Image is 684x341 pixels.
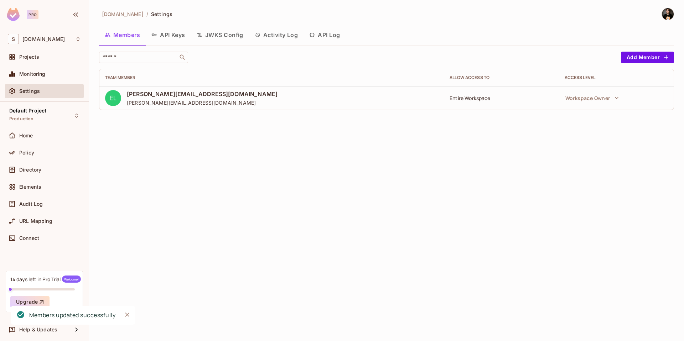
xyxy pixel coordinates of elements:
[304,26,346,44] button: API Log
[19,218,52,224] span: URL Mapping
[127,90,278,98] span: [PERSON_NAME][EMAIL_ADDRESS][DOMAIN_NAME]
[19,54,39,60] span: Projects
[19,133,33,138] span: Home
[10,276,81,283] div: 14 days left in Pro Trial
[122,309,133,320] button: Close
[151,11,172,17] span: Settings
[19,150,34,156] span: Policy
[127,99,278,106] span: [PERSON_NAME][EMAIL_ADDRESS][DOMAIN_NAME]
[565,75,668,80] div: Access Level
[621,52,674,63] button: Add Member
[9,116,34,122] span: Production
[27,10,38,19] div: Pro
[450,75,553,80] div: Allow Access to
[146,11,148,17] li: /
[29,311,115,320] div: Members updated successfully
[105,75,438,80] div: Team Member
[146,26,191,44] button: API Keys
[662,8,674,20] img: Eli Moshkovich
[8,34,19,44] span: S
[19,167,41,173] span: Directory
[9,108,46,114] span: Default Project
[19,71,46,77] span: Monitoring
[19,235,39,241] span: Connect
[7,8,20,21] img: SReyMgAAAABJRU5ErkJggg==
[10,296,50,308] button: Upgrade
[105,90,121,106] img: 64de7ace4c42b34032b70367abb2ddcc
[19,88,40,94] span: Settings
[249,26,304,44] button: Activity Log
[62,276,81,283] span: Welcome!
[562,91,622,105] button: Workspace Owner
[19,201,43,207] span: Audit Log
[191,26,249,44] button: JWKS Config
[19,184,41,190] span: Elements
[99,26,146,44] button: Members
[102,11,144,17] span: [DOMAIN_NAME]
[22,36,65,42] span: Workspace: stargitsolutions.com
[450,95,553,101] div: Entire Workspace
